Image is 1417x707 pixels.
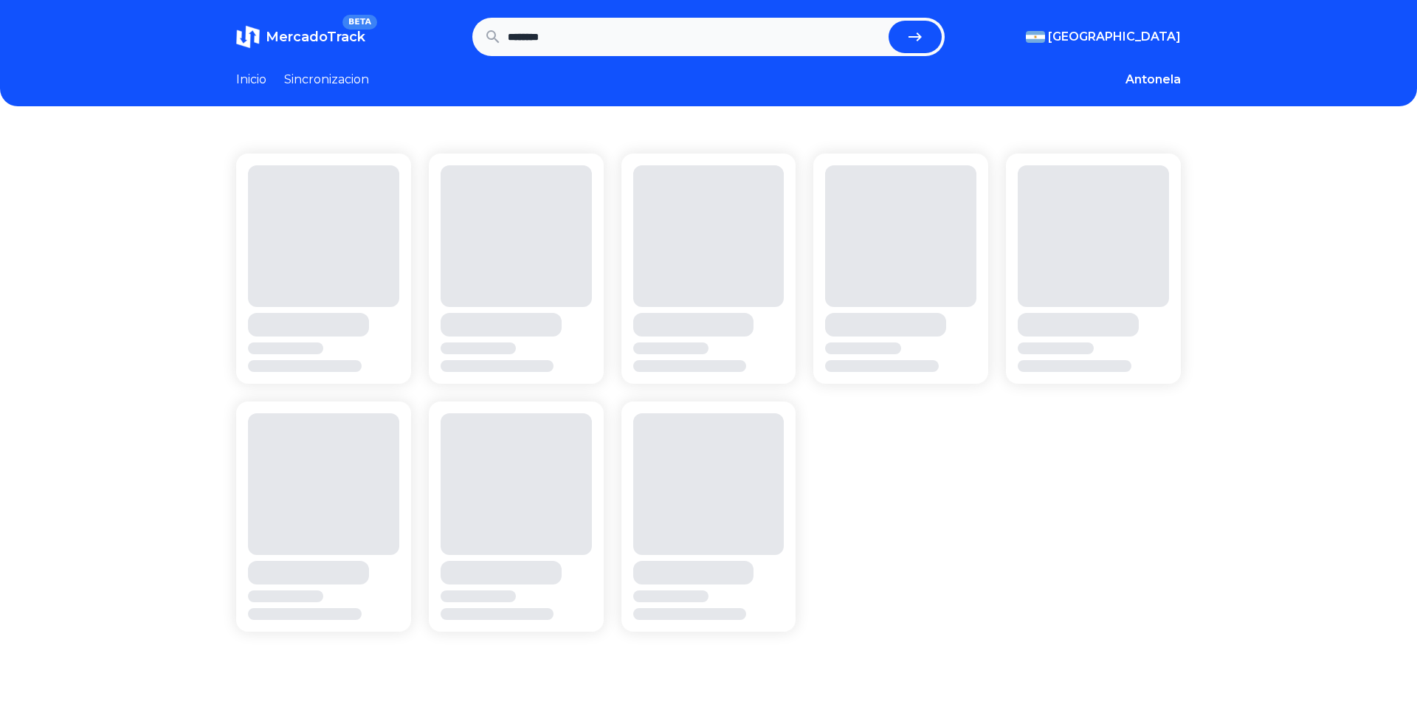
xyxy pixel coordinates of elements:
button: Antonela [1125,71,1181,89]
button: [GEOGRAPHIC_DATA] [1026,28,1181,46]
a: Sincronizacion [284,71,369,89]
a: Inicio [236,71,266,89]
img: Argentina [1026,31,1045,43]
a: MercadoTrackBETA [236,25,365,49]
img: MercadoTrack [236,25,260,49]
span: BETA [342,15,377,30]
span: [GEOGRAPHIC_DATA] [1048,28,1181,46]
span: MercadoTrack [266,29,365,45]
